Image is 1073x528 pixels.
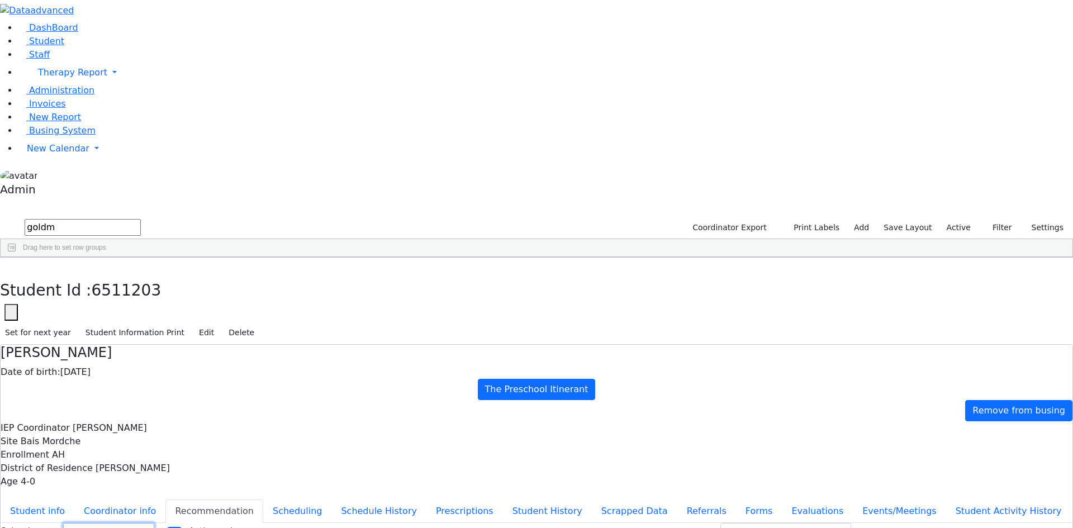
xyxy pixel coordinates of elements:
[18,49,50,60] a: Staff
[18,125,96,136] a: Busing System
[29,22,78,33] span: DashBoard
[1,421,70,435] label: IEP Coordinator
[782,500,853,523] button: Evaluations
[27,143,89,154] span: New Calendar
[331,500,426,523] button: Schedule History
[592,500,677,523] button: Scrapped Data
[1,462,93,475] label: District of Residence
[478,379,596,400] a: The Preschool Itinerant
[853,500,946,523] button: Events/Meetings
[972,405,1065,416] span: Remove from busing
[677,500,736,523] button: Referrals
[21,436,80,446] span: Bais Mordche
[942,219,976,236] label: Active
[80,324,189,341] button: Student Information Print
[18,36,64,46] a: Student
[965,400,1072,421] a: Remove from busing
[29,125,96,136] span: Busing System
[781,219,844,236] button: Print Labels
[736,500,782,523] button: Forms
[18,22,78,33] a: DashBoard
[25,219,141,236] input: Search
[29,98,66,109] span: Invoices
[18,98,66,109] a: Invoices
[224,324,259,341] button: Delete
[1,500,74,523] button: Student info
[18,112,81,122] a: New Report
[29,112,81,122] span: New Report
[1,345,1072,361] h4: [PERSON_NAME]
[21,476,35,487] span: 4-0
[194,324,219,341] button: Edit
[1017,219,1069,236] button: Settings
[96,463,170,473] span: [PERSON_NAME]
[52,449,65,460] span: AH
[29,36,64,46] span: Student
[1,365,60,379] label: Date of birth:
[74,500,165,523] button: Coordinator info
[503,500,592,523] button: Student History
[263,500,331,523] button: Scheduling
[18,137,1073,160] a: New Calendar
[978,219,1017,236] button: Filter
[18,85,94,96] a: Administration
[946,500,1071,523] button: Student Activity History
[685,219,772,236] button: Coordinator Export
[29,85,94,96] span: Administration
[38,67,107,78] span: Therapy Report
[849,219,874,236] a: Add
[23,244,106,251] span: Drag here to set row groups
[18,61,1073,84] a: Therapy Report
[1,365,1072,379] div: [DATE]
[73,422,147,433] span: [PERSON_NAME]
[1,448,49,462] label: Enrollment
[29,49,50,60] span: Staff
[426,500,503,523] button: Prescriptions
[92,281,162,299] span: 6511203
[1,435,18,448] label: Site
[1,475,18,488] label: Age
[879,219,937,236] button: Save Layout
[165,500,263,523] button: Recommendation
